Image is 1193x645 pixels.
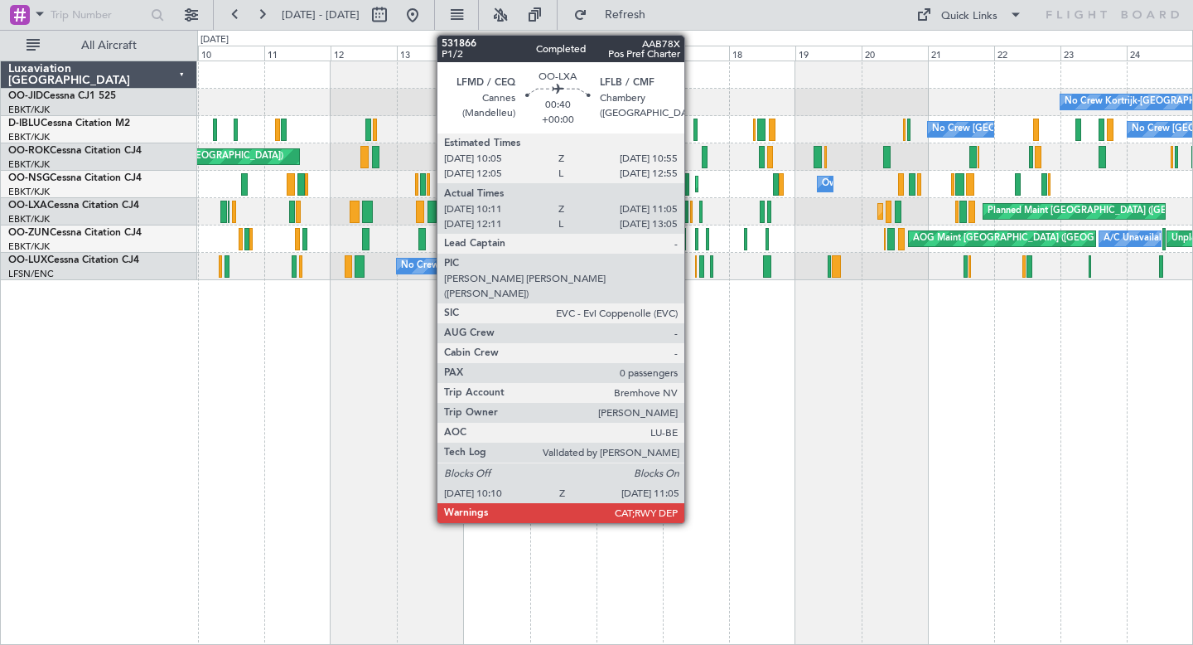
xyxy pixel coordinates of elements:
[8,119,130,129] a: D-IBLUCessna Citation M2
[8,146,50,156] span: OO-ROK
[601,254,799,279] div: No Crew [PERSON_NAME] ([PERSON_NAME])
[822,172,1046,196] div: Owner [GEOGRAPHIC_DATA]-[GEOGRAPHIC_DATA]
[729,46,795,61] div: 18
[8,240,50,253] a: EBKT/KJK
[200,33,229,47] div: [DATE]
[620,226,813,251] div: Planned Maint Kortrijk-[GEOGRAPHIC_DATA]
[43,40,175,51] span: All Aircraft
[198,46,264,61] div: 10
[941,8,997,25] div: Quick Links
[8,158,50,171] a: EBKT/KJK
[8,213,50,226] a: EBKT/KJK
[994,46,1060,61] div: 22
[401,254,574,279] div: No Crew Biarritz ([GEOGRAPHIC_DATA])
[566,2,665,28] button: Refresh
[8,91,43,101] span: OO-JID
[8,131,50,143] a: EBKT/KJK
[591,9,660,21] span: Refresh
[1127,46,1193,61] div: 24
[862,46,928,61] div: 20
[530,46,596,61] div: 15
[556,254,856,279] div: Planned Maint [GEOGRAPHIC_DATA] ([GEOGRAPHIC_DATA] National)
[264,46,331,61] div: 11
[8,228,50,238] span: OO-ZUN
[795,46,862,61] div: 19
[397,46,463,61] div: 13
[8,173,142,183] a: OO-NSGCessna Citation CJ4
[51,2,146,27] input: Trip Number
[663,46,729,61] div: 17
[8,119,41,129] span: D-IBLU
[8,104,50,116] a: EBKT/KJK
[282,7,360,22] span: [DATE] - [DATE]
[8,228,142,238] a: OO-ZUNCessna Citation CJ4
[8,91,116,101] a: OO-JIDCessna CJ1 525
[8,173,50,183] span: OO-NSG
[463,46,529,61] div: 14
[8,186,50,198] a: EBKT/KJK
[8,201,139,211] a: OO-LXACessna Citation CJ4
[8,201,47,211] span: OO-LXA
[928,46,994,61] div: 21
[596,46,663,61] div: 16
[908,2,1031,28] button: Quick Links
[331,46,397,61] div: 12
[8,255,139,265] a: OO-LUXCessna Citation CJ4
[8,146,142,156] a: OO-ROKCessna Citation CJ4
[8,255,47,265] span: OO-LUX
[1060,46,1127,61] div: 23
[18,32,180,59] button: All Aircraft
[8,268,54,280] a: LFSN/ENC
